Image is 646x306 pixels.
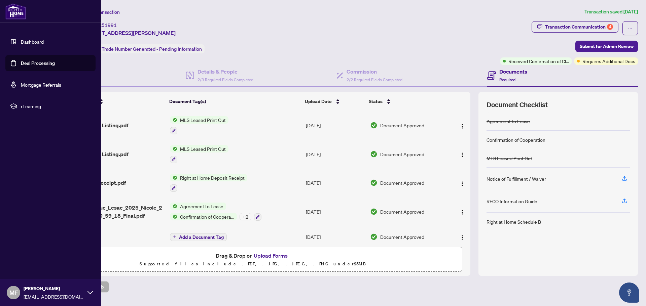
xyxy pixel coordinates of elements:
[240,213,251,220] div: + 2
[487,136,545,143] div: Confirmation of Cooperation
[370,122,378,129] img: Document Status
[303,169,367,198] td: [DATE]
[380,150,424,158] span: Document Approved
[63,92,167,111] th: (6) File Name
[460,235,465,240] img: Logo
[370,179,378,186] img: Document Status
[177,116,228,124] span: MLS Leased Print Out
[457,231,468,242] button: Logo
[66,204,165,220] span: 94_Roe_Avenue_Lesae_2025_Nicole_2025-09-02_10_59_18_Final.pdf
[83,44,205,53] div: Status:
[198,77,253,82] span: 2/3 Required Fields Completed
[170,145,228,163] button: Status IconMLS Leased Print Out
[487,118,530,125] div: Agreement to Lease
[460,152,465,158] img: Logo
[173,235,176,238] span: plus
[179,235,224,239] span: Add a Document Tag
[460,124,465,129] img: Logo
[628,26,633,31] span: ellipsis
[499,77,515,82] span: Required
[5,3,26,19] img: logo
[167,92,302,111] th: Document Tag(s)
[170,116,177,124] img: Status Icon
[457,149,468,160] button: Logo
[460,181,465,186] img: Logo
[83,29,176,37] span: [STREET_ADDRESS][PERSON_NAME]
[24,285,84,292] span: [PERSON_NAME]
[198,68,253,76] h4: Details & People
[607,24,613,30] div: 4
[457,206,468,217] button: Logo
[487,218,541,225] div: Right at Home Schedule B
[21,82,61,88] a: Mortgage Referrals
[170,145,177,152] img: Status Icon
[177,203,226,210] span: Agreement to Lease
[170,174,177,181] img: Status Icon
[170,213,177,220] img: Status Icon
[305,98,332,105] span: Upload Date
[487,155,532,162] div: MLS Leased Print Out
[170,203,261,221] button: Status IconAgreement to LeaseStatus IconConfirmation of Cooperation+2
[177,213,237,220] span: Confirmation of Cooperation
[102,46,202,52] span: Trade Number Generated - Pending Information
[380,179,424,186] span: Document Approved
[487,175,546,182] div: Notice of Fulfillment / Waiver
[21,60,55,66] a: Deal Processing
[252,251,290,260] button: Upload Forms
[370,150,378,158] img: Document Status
[216,251,290,260] span: Drag & Drop or
[619,282,639,303] button: Open asap
[347,77,402,82] span: 2/2 Required Fields Completed
[170,116,228,134] button: Status IconMLS Leased Print Out
[369,98,383,105] span: Status
[487,198,537,205] div: RECO Information Guide
[499,68,527,76] h4: Documents
[370,208,378,215] img: Document Status
[24,293,84,300] span: [EMAIL_ADDRESS][DOMAIN_NAME]
[303,226,367,248] td: [DATE]
[303,111,367,140] td: [DATE]
[47,260,458,268] p: Supported files include .PDF, .JPG, .JPEG, .PNG under 25 MB
[21,39,44,45] a: Dashboard
[84,9,120,15] span: View Transaction
[177,174,247,181] span: Right at Home Deposit Receipt
[584,8,638,16] article: Transaction saved [DATE]
[380,122,424,129] span: Document Approved
[170,174,247,192] button: Status IconRight at Home Deposit Receipt
[21,102,91,110] span: rLearning
[370,233,378,241] img: Document Status
[170,203,177,210] img: Status Icon
[380,233,424,241] span: Document Approved
[302,92,366,111] th: Upload Date
[460,210,465,215] img: Logo
[457,177,468,188] button: Logo
[43,247,462,272] span: Drag & Drop orUpload FormsSupported files include .PDF, .JPG, .JPEG, .PNG under25MB
[303,197,367,226] td: [DATE]
[457,120,468,131] button: Logo
[303,140,367,169] td: [DATE]
[545,21,613,32] div: Transaction Communication
[508,57,569,65] span: Received Confirmation of Closing
[580,41,634,52] span: Submit for Admin Review
[366,92,446,111] th: Status
[102,22,117,28] span: 51991
[582,57,635,65] span: Requires Additional Docs
[177,145,228,152] span: MLS Leased Print Out
[532,21,618,33] button: Transaction Communication4
[380,208,424,215] span: Document Approved
[170,233,227,241] button: Add a Document Tag
[575,41,638,52] button: Submit for Admin Review
[487,100,548,110] span: Document Checklist
[9,288,18,297] span: MF
[347,68,402,76] h4: Commission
